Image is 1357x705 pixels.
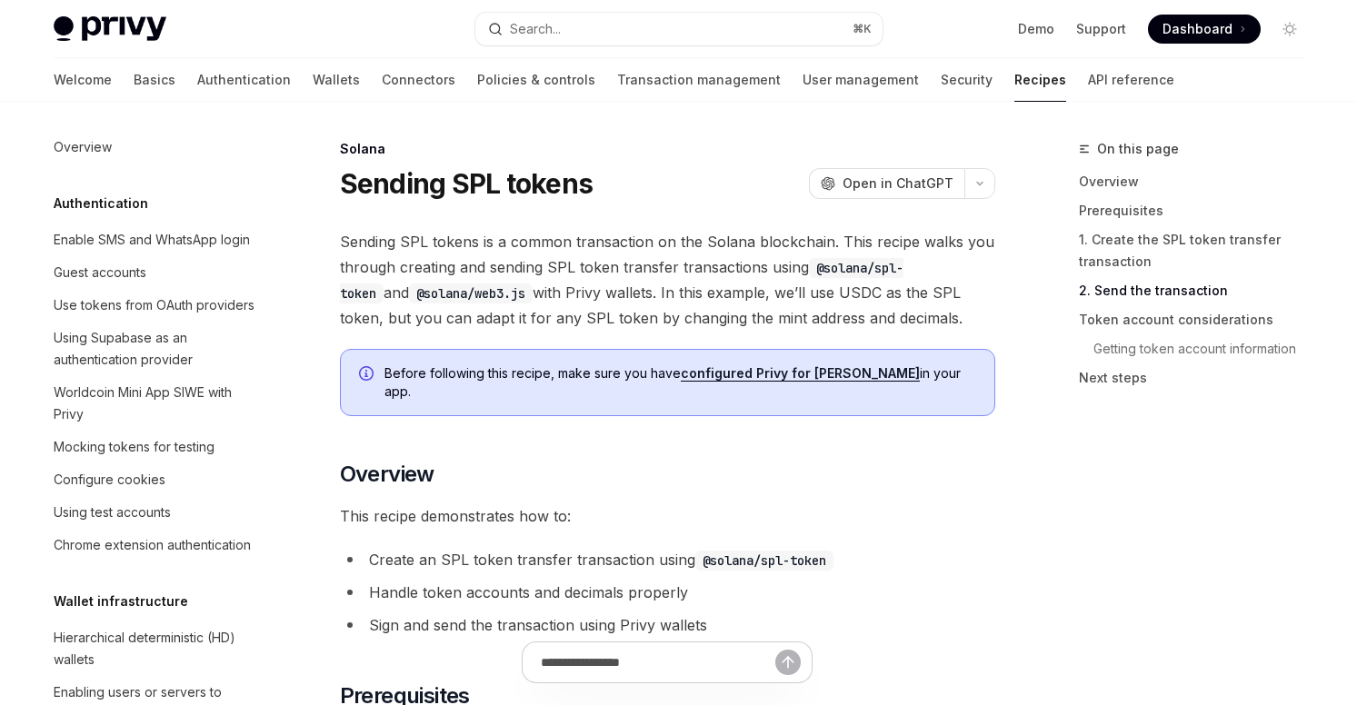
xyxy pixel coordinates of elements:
button: Send message [775,650,801,675]
img: light logo [54,16,166,42]
a: Chrome extension authentication [39,529,272,561]
a: Using test accounts [39,496,272,529]
div: Search... [510,18,561,40]
a: Recipes [1014,58,1066,102]
div: Using test accounts [54,501,171,523]
a: Use tokens from OAuth providers [39,289,272,322]
span: Sending SPL tokens is a common transaction on the Solana blockchain. This recipe walks you throug... [340,229,995,331]
div: Worldcoin Mini App SIWE with Privy [54,382,261,425]
li: Handle token accounts and decimals properly [340,580,995,605]
div: Guest accounts [54,262,146,283]
h5: Authentication [54,193,148,214]
span: Open in ChatGPT [843,174,953,193]
a: 1. Create the SPL token transfer transaction [1079,225,1319,276]
a: Worldcoin Mini App SIWE with Privy [39,376,272,431]
h5: Wallet infrastructure [54,591,188,612]
a: 2. Send the transaction [1079,276,1319,305]
a: Hierarchical deterministic (HD) wallets [39,621,272,676]
div: Mocking tokens for testing [54,436,215,458]
a: Policies & controls [477,58,595,102]
a: Token account considerations [1079,305,1319,334]
a: Enable SMS and WhatsApp login [39,223,272,256]
a: Connectors [382,58,455,102]
div: Enable SMS and WhatsApp login [54,229,250,251]
a: Dashboard [1148,15,1261,44]
div: Configure cookies [54,469,165,491]
span: Overview [340,460,434,489]
div: Solana [340,140,995,158]
a: Demo [1018,20,1054,38]
div: Overview [54,136,112,158]
a: Security [941,58,993,102]
a: Using Supabase as an authentication provider [39,322,272,376]
a: Basics [134,58,175,102]
a: Overview [1079,167,1319,196]
div: Using Supabase as an authentication provider [54,327,261,371]
h1: Sending SPL tokens [340,167,594,200]
button: Search...⌘K [475,13,883,45]
div: Hierarchical deterministic (HD) wallets [54,627,261,670]
span: Before following this recipe, make sure you have in your app. [384,364,976,401]
a: Configure cookies [39,463,272,496]
button: Open in ChatGPT [809,168,964,199]
span: ⌘ K [853,22,872,36]
a: Getting token account information [1093,334,1319,363]
a: API reference [1088,58,1174,102]
li: Sign and send the transaction using Privy wallets [340,612,995,638]
code: @solana/web3.js [409,283,533,303]
a: Authentication [197,58,291,102]
a: Wallets [313,58,360,102]
span: Dashboard [1162,20,1232,38]
a: Mocking tokens for testing [39,431,272,463]
a: Prerequisites [1079,196,1319,225]
span: On this page [1097,138,1179,160]
span: This recipe demonstrates how to: [340,503,995,529]
a: configured Privy for [PERSON_NAME] [681,365,920,382]
svg: Info [359,366,377,384]
a: Next steps [1079,363,1319,392]
a: Transaction management [617,58,781,102]
button: Toggle dark mode [1275,15,1304,44]
a: Guest accounts [39,256,272,289]
a: Welcome [54,58,112,102]
a: Overview [39,131,272,164]
div: Use tokens from OAuth providers [54,294,254,316]
a: User management [803,58,919,102]
a: Support [1076,20,1126,38]
li: Create an SPL token transfer transaction using [340,547,995,572]
div: Chrome extension authentication [54,534,251,556]
code: @solana/spl-token [695,551,833,571]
